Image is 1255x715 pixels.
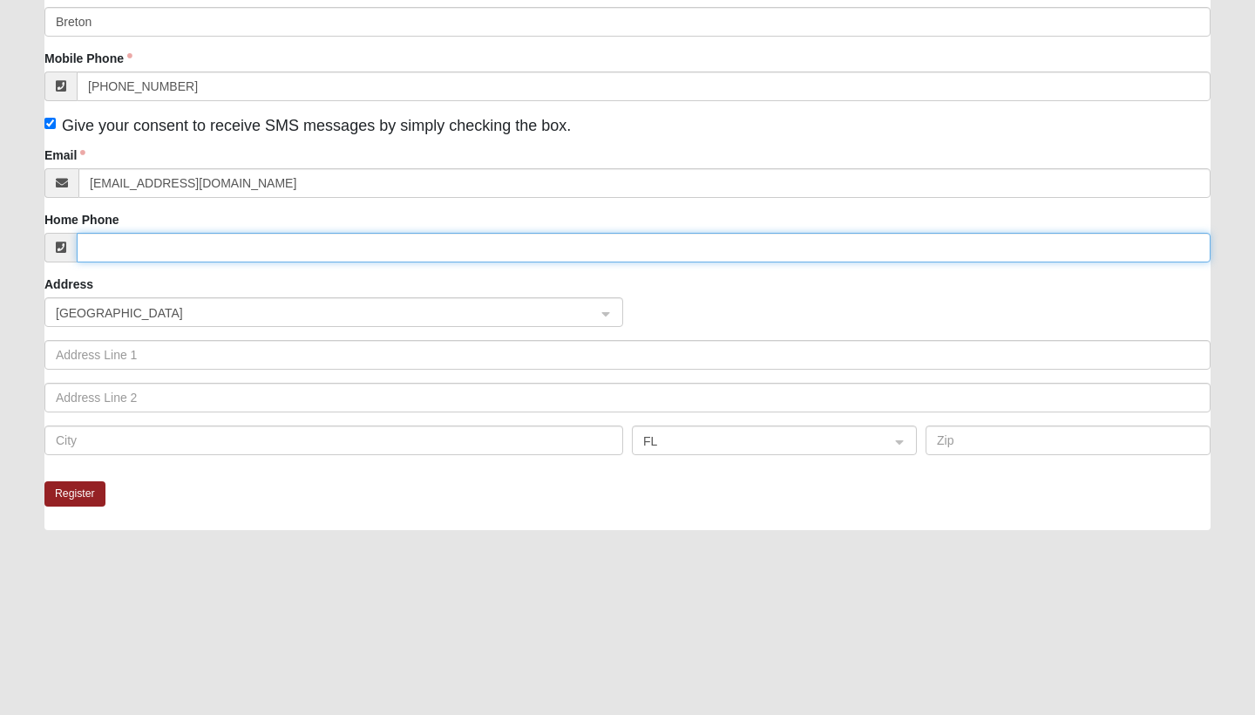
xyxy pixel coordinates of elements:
[44,383,1211,412] input: Address Line 2
[44,118,56,129] input: Give your consent to receive SMS messages by simply checking the box.
[56,303,580,323] span: United States
[44,276,93,293] label: Address
[44,50,132,67] label: Mobile Phone
[926,426,1211,455] input: Zip
[44,481,105,507] button: Register
[44,146,85,164] label: Email
[643,432,874,451] span: FL
[62,117,571,134] span: Give your consent to receive SMS messages by simply checking the box.
[44,340,1211,370] input: Address Line 1
[44,426,623,455] input: City
[44,211,119,228] label: Home Phone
